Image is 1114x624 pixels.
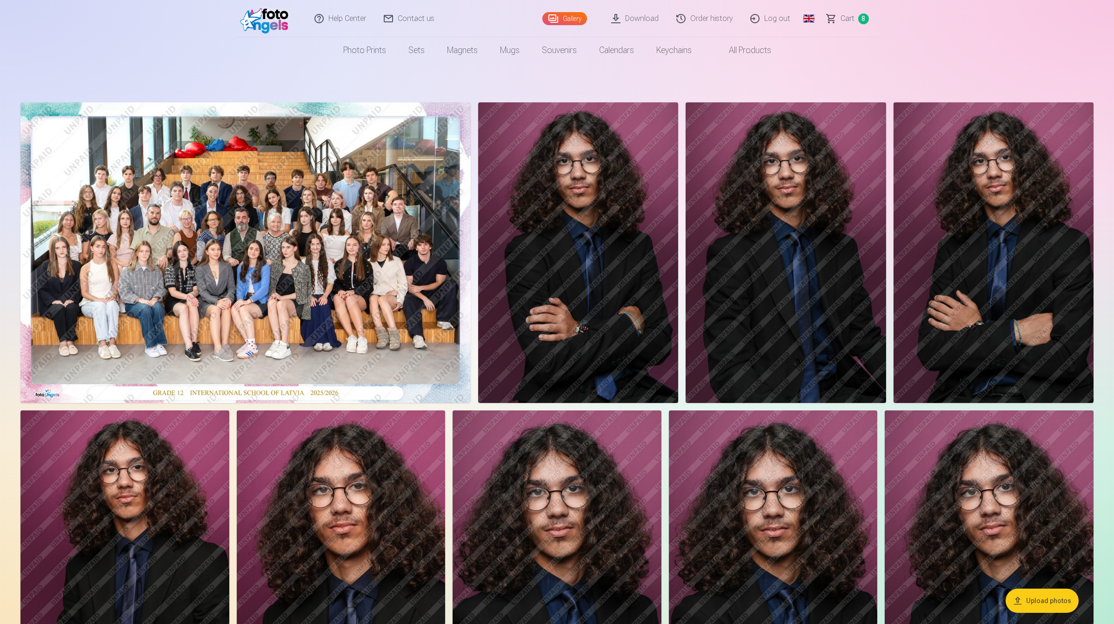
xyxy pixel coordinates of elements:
[332,37,397,63] a: Photo prints
[542,12,587,25] a: Gallery
[436,37,489,63] a: Magnets
[858,13,869,24] span: 8
[489,37,531,63] a: Mugs
[1006,589,1079,613] button: Upload photos
[240,4,294,34] img: /fa1
[645,37,703,63] a: Keychains
[703,37,782,63] a: All products
[397,37,436,63] a: Sets
[531,37,588,63] a: Souvenirs
[841,13,854,24] span: Сart
[588,37,645,63] a: Calendars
